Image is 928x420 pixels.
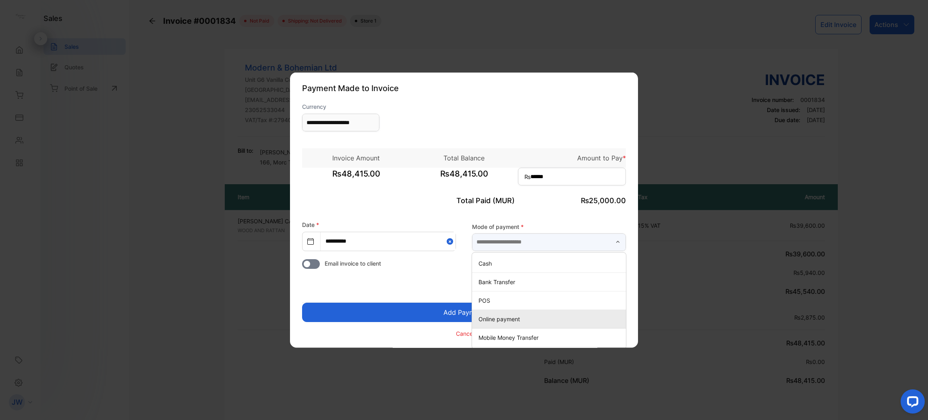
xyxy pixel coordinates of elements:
[302,168,410,188] span: ₨48,415.00
[478,333,623,341] p: Mobile Money Transfer
[302,82,626,94] p: Payment Made to Invoice
[302,102,379,111] label: Currency
[478,277,623,286] p: Bank Transfer
[325,259,381,268] span: Email invoice to client
[447,232,456,250] button: Close
[478,314,623,323] p: Online payment
[456,329,474,337] p: Cancel
[524,173,531,181] span: ₨
[410,195,518,206] p: Total Paid (MUR)
[410,153,518,163] p: Total Balance
[478,259,623,267] p: Cash
[581,196,626,205] span: ₨25,000.00
[302,221,319,228] label: Date
[302,303,626,322] button: Add Payment
[894,386,928,420] iframe: LiveChat chat widget
[478,296,623,304] p: POS
[410,168,518,188] span: ₨48,415.00
[518,153,626,163] p: Amount to Pay
[302,153,410,163] p: Invoice Amount
[472,222,626,231] label: Mode of payment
